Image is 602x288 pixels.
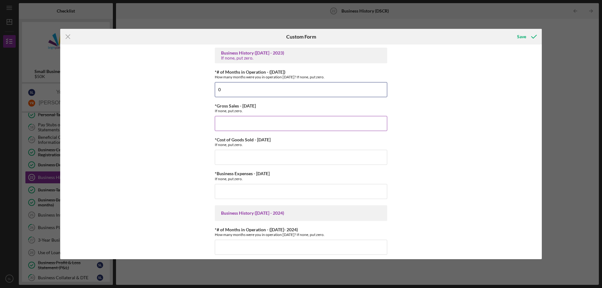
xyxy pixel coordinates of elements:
[221,211,381,216] div: Business History ([DATE] - 2024)
[215,171,270,176] label: *Business Expenses - [DATE]
[221,50,381,55] div: Business History ([DATE] - 2023)
[215,227,298,232] label: *# of Months in Operation - ([DATE]- 2024)
[215,108,387,113] div: If none, put zero.
[215,142,387,147] div: If none, put zero.
[215,69,285,75] label: *# of Months in Operation - ([DATE])
[215,75,387,79] div: How many months were you in operation [DATE]? If none, put zero.
[221,55,381,60] div: If none, put zero.
[215,176,387,181] div: If none, put zero.
[286,34,316,39] h6: Custom Form
[511,30,542,43] button: Save
[517,30,526,43] div: Save
[215,232,387,237] div: How many months were you in operation [DATE]? If none, put zero.
[215,137,271,142] label: *Cost of Goods Sold - [DATE]
[215,103,256,108] label: *Gross Sales - [DATE]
